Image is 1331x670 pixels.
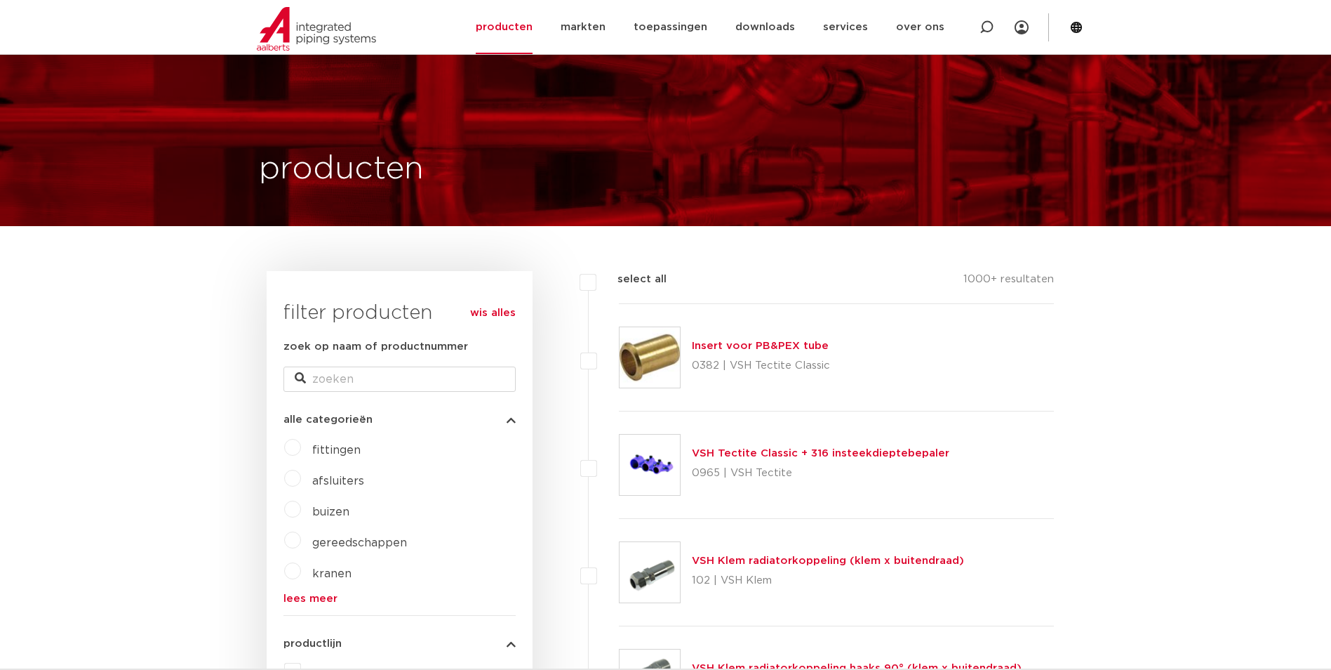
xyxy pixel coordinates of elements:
[470,305,516,322] a: wis alles
[283,299,516,327] h3: filter producten
[692,448,949,459] a: VSH Tectite Classic + 316 insteekdieptebepaler
[692,556,964,566] a: VSH Klem radiatorkoppeling (klem x buitendraad)
[283,638,516,649] button: productlijn
[620,542,680,603] img: Thumbnail for VSH Klem radiatorkoppeling (klem x buitendraad)
[692,570,964,592] p: 102 | VSH Klem
[312,506,349,518] a: buizen
[312,475,364,487] a: afsluiters
[312,568,352,579] a: kranen
[692,355,830,377] p: 0382 | VSH Tectite Classic
[283,367,516,392] input: zoeken
[312,537,407,549] a: gereedschappen
[259,147,424,192] h1: producten
[312,445,361,456] a: fittingen
[283,593,516,604] a: lees meer
[692,341,829,351] a: Insert voor PB&PEX tube
[963,271,1054,293] p: 1000+ resultaten
[692,462,949,485] p: 0965 | VSH Tectite
[283,339,468,355] label: zoek op naam of productnummer
[620,327,680,388] img: Thumbnail for Insert voor PB&PEX tube
[596,271,667,288] label: select all
[620,435,680,495] img: Thumbnail for VSH Tectite Classic + 316 insteekdieptebepaler
[283,414,373,425] span: alle categorieën
[283,414,516,425] button: alle categorieën
[283,638,342,649] span: productlijn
